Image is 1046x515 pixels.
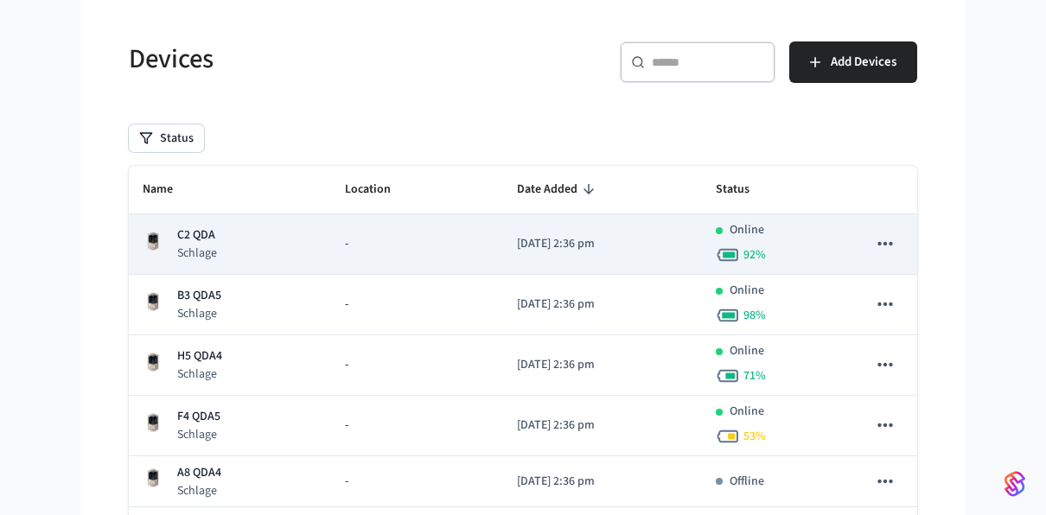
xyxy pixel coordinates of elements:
[517,416,688,435] p: [DATE] 2:36 pm
[129,124,204,152] button: Status
[177,426,220,443] p: Schlage
[177,226,217,245] p: C2 QDA
[517,235,688,253] p: [DATE] 2:36 pm
[143,176,195,203] span: Name
[177,464,221,482] p: A8 QDA4
[143,467,163,488] img: Schlage Sense Smart Deadbolt with Camelot Trim, Front
[743,246,766,264] span: 92 %
[730,403,764,421] p: Online
[517,296,688,314] p: [DATE] 2:36 pm
[143,291,163,312] img: Schlage Sense Smart Deadbolt with Camelot Trim, Front
[177,347,222,366] p: H5 QDA4
[517,356,688,374] p: [DATE] 2:36 pm
[345,176,413,203] span: Location
[743,428,766,445] span: 53 %
[143,412,163,433] img: Schlage Sense Smart Deadbolt with Camelot Trim, Front
[345,356,348,374] span: -
[177,482,221,499] p: Schlage
[730,221,764,239] p: Online
[743,367,766,385] span: 71 %
[517,473,688,491] p: [DATE] 2:36 pm
[177,408,220,426] p: F4 QDA5
[143,231,163,251] img: Schlage Sense Smart Deadbolt with Camelot Trim, Front
[345,235,348,253] span: -
[789,41,917,83] button: Add Devices
[345,473,348,491] span: -
[730,342,764,360] p: Online
[177,366,222,383] p: Schlage
[831,51,896,73] span: Add Devices
[730,473,764,491] p: Offline
[177,287,221,305] p: B3 QDA5
[177,245,217,262] p: Schlage
[345,296,348,314] span: -
[743,307,766,324] span: 98 %
[517,176,600,203] span: Date Added
[143,352,163,372] img: Schlage Sense Smart Deadbolt with Camelot Trim, Front
[716,176,772,203] span: Status
[177,305,221,322] p: Schlage
[730,282,764,300] p: Online
[1005,470,1025,498] img: SeamLogoGradient.69752ec5.svg
[345,416,348,435] span: -
[129,41,513,77] h5: Devices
